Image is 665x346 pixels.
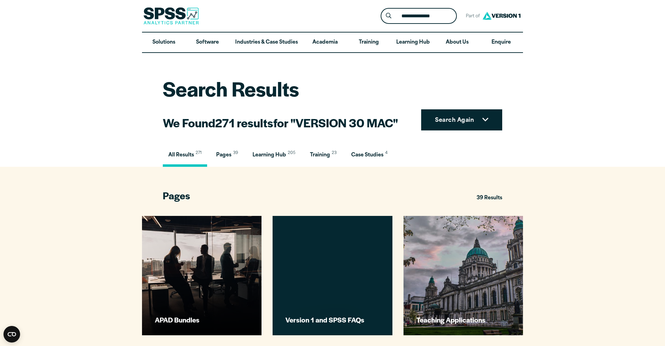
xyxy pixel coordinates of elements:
[462,11,481,21] span: Part of
[391,33,435,53] a: Learning Hub
[142,33,523,53] nav: Desktop version of site main menu
[381,8,457,24] form: Site Header Search Form
[142,33,186,53] a: Solutions
[252,153,286,158] span: Learning Hub
[143,7,199,25] img: SPSS Analytics Partner
[351,153,383,158] span: Case Studies
[421,109,502,131] button: Search Again
[303,33,347,53] a: Academia
[416,315,512,324] h3: Teaching Applications
[155,315,250,324] h3: APAD Bundles
[216,153,231,158] span: Pages
[285,315,381,324] h3: Version 1 and SPSS FAQs
[168,153,194,158] span: All Results
[230,33,303,53] a: Industries & Case Studies
[163,75,398,102] h1: Search Results
[163,115,398,130] h2: We Found for "VERSION 30 MAC"
[142,216,261,335] a: APAD Bundles
[347,33,391,53] a: Training
[386,13,391,19] svg: Search magnifying glass icon
[3,326,20,343] button: Open CMP widget
[477,192,502,205] span: 39 Results
[310,153,330,158] span: Training
[215,114,273,131] strong: 271 results
[479,33,523,53] a: Enquire
[163,189,190,202] span: Pages
[186,33,229,53] a: Software
[273,216,392,335] a: Version 1 and SPSS FAQs
[382,10,395,22] button: Search magnifying glass icon
[435,33,479,53] a: About Us
[481,9,522,22] img: Version1 Logo
[404,216,523,335] a: Teaching Applications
